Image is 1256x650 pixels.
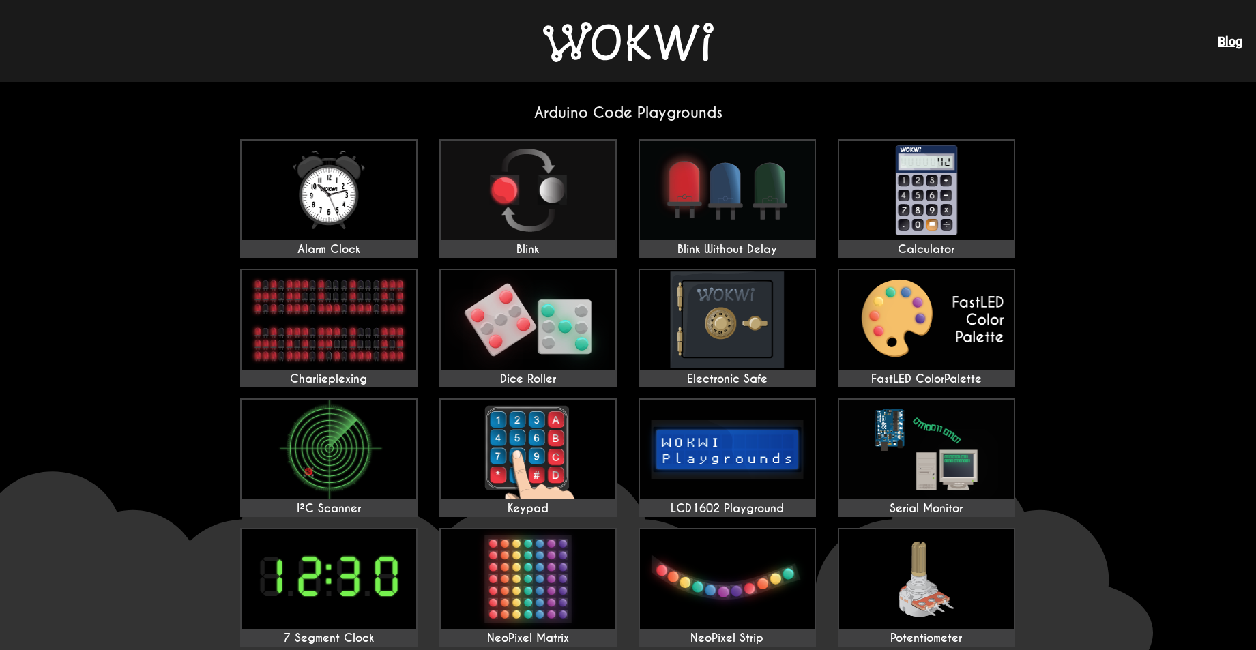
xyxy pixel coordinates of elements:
a: Dice Roller [439,269,617,387]
div: 7 Segment Clock [242,632,416,645]
a: NeoPixel Strip [639,528,816,647]
img: NeoPixel Matrix [441,529,615,629]
img: Keypad [441,400,615,499]
a: Calculator [838,139,1015,258]
img: Blink [441,141,615,240]
img: Wokwi [543,22,714,62]
div: Blink [441,243,615,256]
img: NeoPixel Strip [640,529,815,629]
img: Electronic Safe [640,270,815,370]
a: Serial Monitor [838,398,1015,517]
div: Keypad [441,502,615,516]
div: LCD1602 Playground [640,502,815,516]
div: Calculator [839,243,1014,256]
img: Dice Roller [441,270,615,370]
img: I²C Scanner [242,400,416,499]
a: Blog [1218,34,1242,48]
a: Keypad [439,398,617,517]
img: 7 Segment Clock [242,529,416,629]
img: Blink Without Delay [640,141,815,240]
a: Charlieplexing [240,269,418,387]
img: LCD1602 Playground [640,400,815,499]
a: LCD1602 Playground [639,398,816,517]
img: Calculator [839,141,1014,240]
img: Charlieplexing [242,270,416,370]
div: Potentiometer [839,632,1014,645]
a: I²C Scanner [240,398,418,517]
img: FastLED ColorPalette [839,270,1014,370]
a: 7 Segment Clock [240,528,418,647]
div: I²C Scanner [242,502,416,516]
a: Alarm Clock [240,139,418,258]
div: Dice Roller [441,372,615,386]
h2: Arduino Code Playgrounds [229,104,1027,122]
a: Blink Without Delay [639,139,816,258]
div: Electronic Safe [640,372,815,386]
img: Alarm Clock [242,141,416,240]
a: Blink [439,139,617,258]
a: Potentiometer [838,528,1015,647]
a: NeoPixel Matrix [439,528,617,647]
a: Electronic Safe [639,269,816,387]
div: Charlieplexing [242,372,416,386]
a: FastLED ColorPalette [838,269,1015,387]
div: Alarm Clock [242,243,416,256]
div: NeoPixel Matrix [441,632,615,645]
div: FastLED ColorPalette [839,372,1014,386]
div: Serial Monitor [839,502,1014,516]
div: NeoPixel Strip [640,632,815,645]
div: Blink Without Delay [640,243,815,256]
img: Serial Monitor [839,400,1014,499]
img: Potentiometer [839,529,1014,629]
